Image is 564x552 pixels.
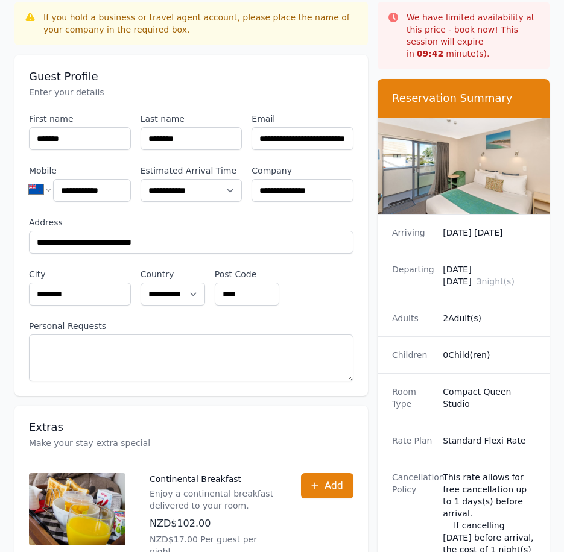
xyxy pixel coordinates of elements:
p: Continental Breakfast [150,473,277,485]
p: Enjoy a continental breakfast delivered to your room. [150,488,277,512]
dt: Departing [392,263,433,287]
dd: 2 Adult(s) [443,312,535,324]
p: NZD$102.00 [150,516,277,531]
label: Address [29,216,353,228]
h3: Extras [29,420,353,434]
label: Personal Requests [29,320,353,332]
p: Enter your details [29,86,353,98]
dt: Adults [392,312,433,324]
dd: [DATE] [DATE] [443,263,535,287]
label: Company [252,165,353,177]
dt: Arriving [392,227,433,239]
dt: Rate Plan [392,434,433,447]
h3: Reservation Summary [392,91,535,105]
label: City [29,268,131,280]
img: Continental Breakfast [29,473,125,545]
dd: [DATE] [DATE] [443,227,535,239]
dd: 0 Child(ren) [443,349,535,361]
label: Country [141,268,205,280]
h3: Guest Profile [29,69,353,84]
dd: Standard Flexi Rate [443,434,535,447]
dt: Room Type [392,386,433,410]
strong: 09 : 42 [417,49,444,58]
div: If you hold a business or travel agent account, please place the name of your company in the requ... [43,11,358,36]
label: Last name [141,113,242,125]
p: We have limited availability at this price - book now! This session will expire in minute(s). [407,11,540,60]
span: Add [325,478,343,493]
span: 3 night(s) [477,277,515,286]
dt: Children [392,349,433,361]
p: Make your stay extra special [29,437,353,449]
label: Mobile [29,165,131,177]
button: Add [301,473,353,498]
label: First name [29,113,131,125]
label: Estimated Arrival Time [141,165,242,177]
img: Compact Queen Studio [378,118,550,214]
label: Email [252,113,353,125]
dd: Compact Queen Studio [443,386,535,410]
label: Post Code [215,268,279,280]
